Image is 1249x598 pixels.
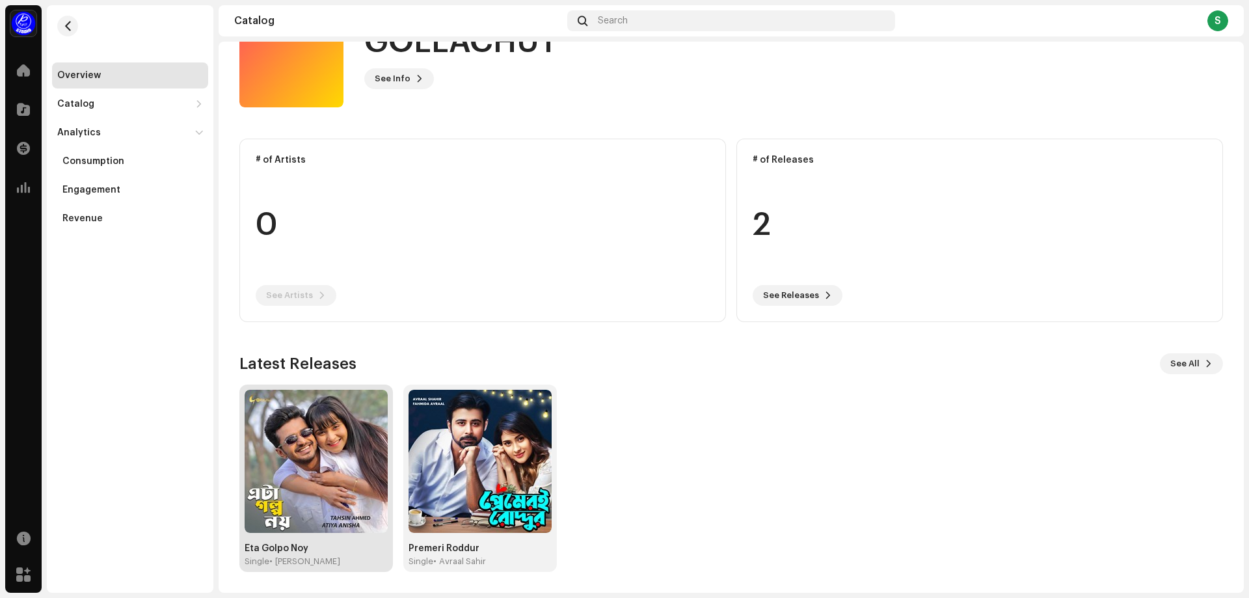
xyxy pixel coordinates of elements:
[433,556,486,567] div: • Avraal Sahir
[52,177,208,203] re-m-nav-item: Engagement
[52,91,208,117] re-m-nav-dropdown: Catalog
[269,556,340,567] div: • [PERSON_NAME]
[62,185,120,195] div: Engagement
[753,155,1207,165] div: # of Releases
[763,282,819,308] span: See Releases
[1170,351,1200,377] span: See All
[375,66,410,92] span: See Info
[409,543,552,554] div: Premeri Roddur
[409,556,433,567] div: Single
[234,16,562,26] div: Catalog
[52,206,208,232] re-m-nav-item: Revenue
[364,68,434,89] button: See Info
[239,353,356,374] h3: Latest Releases
[10,10,36,36] img: a1dd4b00-069a-4dd5-89ed-38fbdf7e908f
[57,99,94,109] div: Catalog
[57,70,101,81] div: Overview
[245,390,388,533] img: 1882ac76-1923-407d-b152-6097966dbe8f
[364,21,557,63] h1: GOLLACHUT
[62,156,124,167] div: Consumption
[598,16,628,26] span: Search
[409,390,552,533] img: f78e0059-5757-4390-8197-26f378a2d675
[1160,353,1223,374] button: See All
[736,139,1223,322] re-o-card-data: # of Releases
[52,120,208,232] re-m-nav-dropdown: Analytics
[1207,10,1228,31] div: S
[245,556,269,567] div: Single
[245,543,388,554] div: Eta Golpo Noy
[52,62,208,88] re-m-nav-item: Overview
[239,139,726,322] re-o-card-data: # of Artists
[52,148,208,174] re-m-nav-item: Consumption
[62,213,103,224] div: Revenue
[753,285,842,306] button: See Releases
[57,128,101,138] div: Analytics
